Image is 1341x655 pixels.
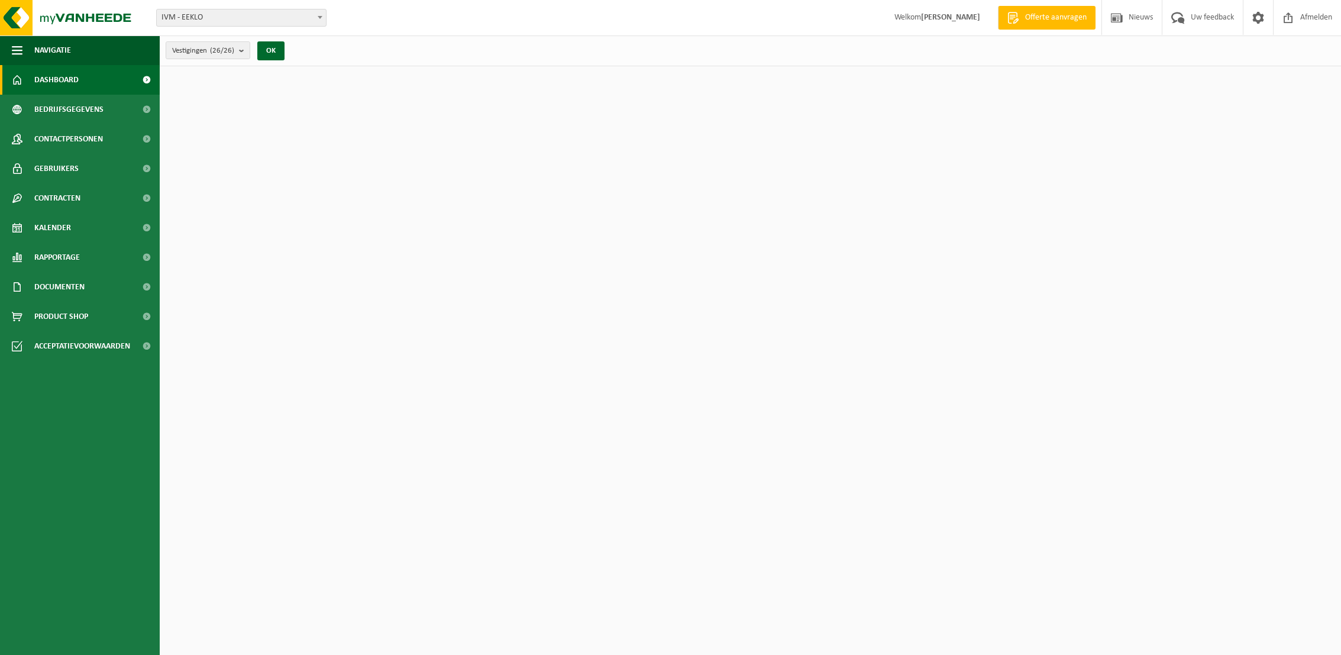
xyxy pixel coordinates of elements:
span: Offerte aanvragen [1022,12,1090,24]
span: Rapportage [34,243,80,272]
button: OK [257,41,285,60]
span: Gebruikers [34,154,79,183]
span: IVM - EEKLO [157,9,326,26]
strong: [PERSON_NAME] [921,13,980,22]
span: Documenten [34,272,85,302]
span: Dashboard [34,65,79,95]
span: IVM - EEKLO [156,9,327,27]
span: Bedrijfsgegevens [34,95,104,124]
count: (26/26) [210,47,234,54]
span: Contactpersonen [34,124,103,154]
span: Product Shop [34,302,88,331]
span: Contracten [34,183,80,213]
a: Offerte aanvragen [998,6,1096,30]
span: Acceptatievoorwaarden [34,331,130,361]
span: Kalender [34,213,71,243]
button: Vestigingen(26/26) [166,41,250,59]
span: Vestigingen [172,42,234,60]
span: Navigatie [34,36,71,65]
